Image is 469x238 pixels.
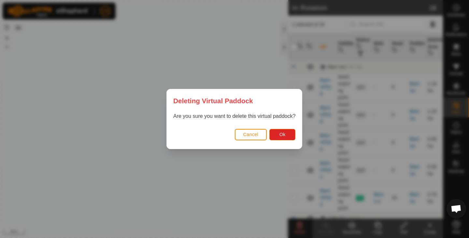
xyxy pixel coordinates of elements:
button: Ok [270,129,296,140]
button: Cancel [235,129,267,140]
p: Are you sure you want to delete this virtual paddock? [173,112,295,120]
span: Cancel [243,132,259,137]
span: Deleting Virtual Paddock [173,96,253,106]
div: Open chat [447,199,466,218]
span: Ok [279,132,286,137]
